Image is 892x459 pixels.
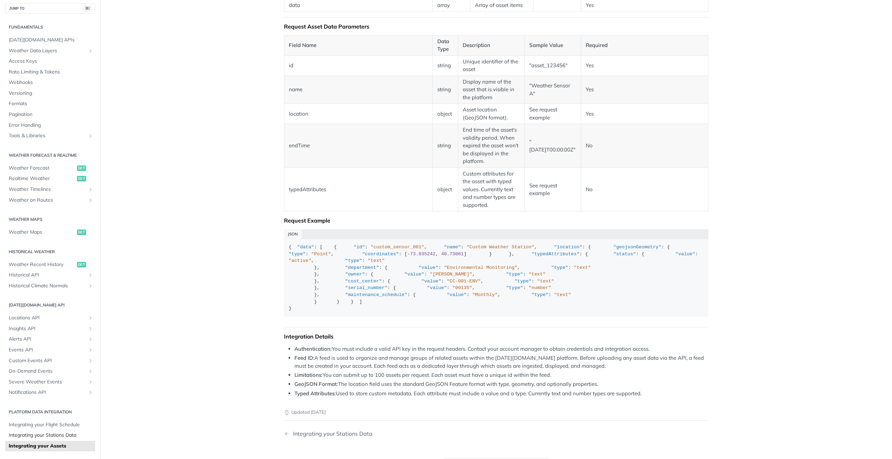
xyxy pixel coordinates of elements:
button: Show subpages for Events API [88,347,93,353]
a: Custom Events APIShow subpages for Custom Events API [5,356,95,366]
a: Locations APIShow subpages for Locations API [5,313,95,323]
span: Notifications API [9,389,86,396]
h2: Platform DATA integration [5,409,95,415]
span: "value" [418,265,438,270]
th: Description [458,35,525,55]
li: Used to store custom metadata. Each attribute must include a value and a type. Currently text and... [294,390,708,398]
span: "status" [613,251,636,257]
span: "number" [529,285,551,290]
span: "CC-001-ENV" [447,279,480,284]
td: "[DATE]T00:00:00Z" [525,124,581,168]
td: location [284,104,433,124]
span: "data" [297,244,314,250]
th: Sample Value [525,35,581,55]
span: "value" [676,251,695,257]
span: Severe Weather Events [9,379,86,386]
span: "department" [345,265,379,270]
td: object [432,104,458,124]
strong: GeoJSON Format: [294,381,338,387]
button: Show subpages for Weather on Routes [88,197,93,203]
td: See request example [525,104,581,124]
td: typedAttributes [284,168,433,211]
button: Show subpages for Weather Data Layers [88,48,93,54]
td: Custom attributes for the asset with typed values. Currently text and number types are supported. [458,168,525,211]
span: Rate Limiting & Tokens [9,69,93,76]
span: Weather on Routes [9,197,86,204]
td: object [432,168,458,211]
span: Weather Data Layers [9,47,86,54]
a: Tools & LibrariesShow subpages for Tools & Libraries [5,131,95,141]
div: { : [ { : , : , : { : { : , : [ , ] } }, : { : { : , : }, : { : , : }, : { : , : }, : { : , : }, ... [289,244,704,312]
td: Yes [581,104,708,124]
a: Pagination [5,109,95,120]
a: [DATE][DOMAIN_NAME] APIs [5,35,95,45]
span: "type" [506,272,523,277]
a: Alerts APIShow subpages for Alerts API [5,334,95,344]
td: string [432,55,458,76]
a: On-Demand EventsShow subpages for On-Demand Events [5,366,95,376]
a: Weather Data LayersShow subpages for Weather Data Layers [5,46,95,56]
span: get [77,165,86,171]
a: Rate Limiting & Tokens [5,67,95,77]
span: "[PERSON_NAME]" [430,272,472,277]
span: Insights API [9,325,86,332]
a: Previous Page: Integrating your Stations Data [284,430,466,437]
span: "type" [289,251,306,257]
td: endTime [284,124,433,168]
button: Show subpages for Historical Climate Normals [88,283,93,289]
button: Show subpages for On-Demand Events [88,368,93,374]
span: "value" [427,285,447,290]
span: "value" [447,292,467,297]
a: Weather Mapsget [5,227,95,238]
li: You must include a valid API key in the request headers. Contact your account manager to obtain c... [294,345,708,353]
span: "text" [554,292,571,297]
button: Show subpages for Insights API [88,326,93,332]
strong: Typed Attributes: [294,390,336,397]
a: Severe Weather EventsShow subpages for Severe Weather Events [5,377,95,387]
span: "Environmental Monitoring" [444,265,517,270]
span: "text" [529,272,546,277]
a: Webhooks [5,77,95,88]
td: See request example [525,168,581,211]
td: id [284,55,433,76]
span: get [77,262,86,267]
span: Weather Recent History [9,261,75,268]
span: "Point" [311,251,331,257]
a: Versioning [5,88,95,99]
button: Show subpages for Notifications API [88,390,93,395]
span: "serial_number" [345,285,388,290]
span: ⌘/ [84,6,91,11]
span: "custom_sensor_001" [371,244,424,250]
span: "type" [551,265,568,270]
div: Integration Details [284,333,708,340]
td: No [581,168,708,211]
a: Weather Forecastget [5,163,95,173]
span: "active" [289,258,312,263]
h2: Historical Weather [5,249,95,255]
a: Historical Climate NormalsShow subpages for Historical Climate Normals [5,281,95,291]
td: Yes [581,76,708,104]
span: "type" [345,258,362,263]
a: Historical APIShow subpages for Historical API [5,270,95,280]
div: Request Asset Data Parameters [284,23,708,30]
td: string [432,76,458,104]
span: "geojsonGeometry" [613,244,661,250]
span: On-Demand Events [9,368,86,375]
span: Integrating your Assets [9,443,93,450]
span: "value" [421,279,441,284]
span: Custom Events API [9,357,86,364]
span: "text" [574,265,591,270]
a: Insights APIShow subpages for Insights API [5,324,95,334]
span: "Custom Weather Station" [467,244,534,250]
span: "00135" [452,285,472,290]
button: Show subpages for Alerts API [88,336,93,342]
td: Unique identifier of the asset [458,55,525,76]
span: Locations API [9,314,86,321]
span: "maintenance_schedule" [345,292,407,297]
button: Show subpages for Severe Weather Events [88,379,93,385]
span: Access Keys [9,58,93,65]
span: "value" [405,272,424,277]
p: Updated [DATE] [284,409,708,416]
button: Show subpages for Historical API [88,272,93,278]
strong: Feed ID: [294,355,314,361]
